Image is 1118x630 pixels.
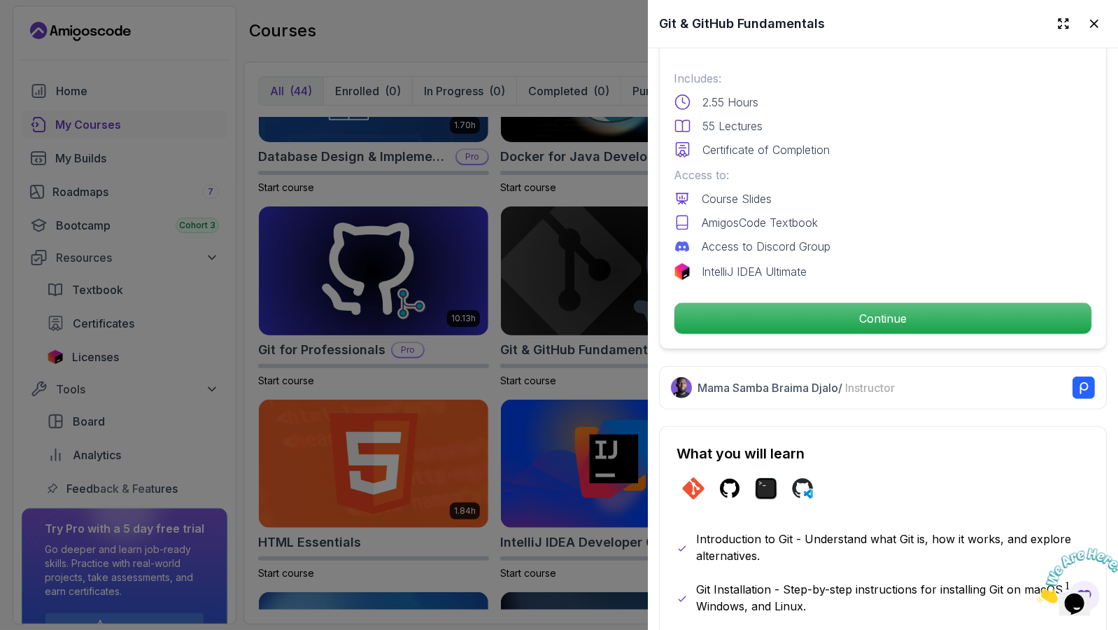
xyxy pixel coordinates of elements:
h2: What you will learn [677,444,1089,463]
img: github logo [719,477,741,500]
p: Access to: [674,167,1092,183]
img: git logo [682,477,705,500]
p: Git Installation - Step-by-step instructions for installing Git on macOS, Windows, and Linux. [696,581,1089,615]
p: Continue [674,303,1091,334]
p: Access to Discord Group [702,238,830,255]
p: Certificate of Completion [702,141,830,158]
button: Continue [674,302,1092,335]
img: Nelson Djalo [671,377,692,398]
p: IntelliJ IDEA Ultimate [702,263,807,280]
p: Introduction to Git - Understand what Git is, how it works, and explore alternatives. [696,531,1089,564]
p: Mama Samba Braima Djalo / [698,379,895,396]
p: 55 Lectures [702,118,763,134]
h2: Git & GitHub Fundamentals [659,14,825,34]
img: Chat attention grabber [6,6,92,61]
img: jetbrains logo [674,263,691,280]
p: Course Slides [702,190,772,207]
iframe: chat widget [1031,542,1118,609]
img: codespaces logo [791,477,814,500]
p: AmigosCode Textbook [702,214,818,231]
p: Includes: [674,70,1092,87]
span: 1 [6,6,11,17]
p: 2.55 Hours [702,94,758,111]
button: Expand drawer [1051,11,1076,36]
span: Instructor [845,381,895,395]
img: terminal logo [755,477,777,500]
